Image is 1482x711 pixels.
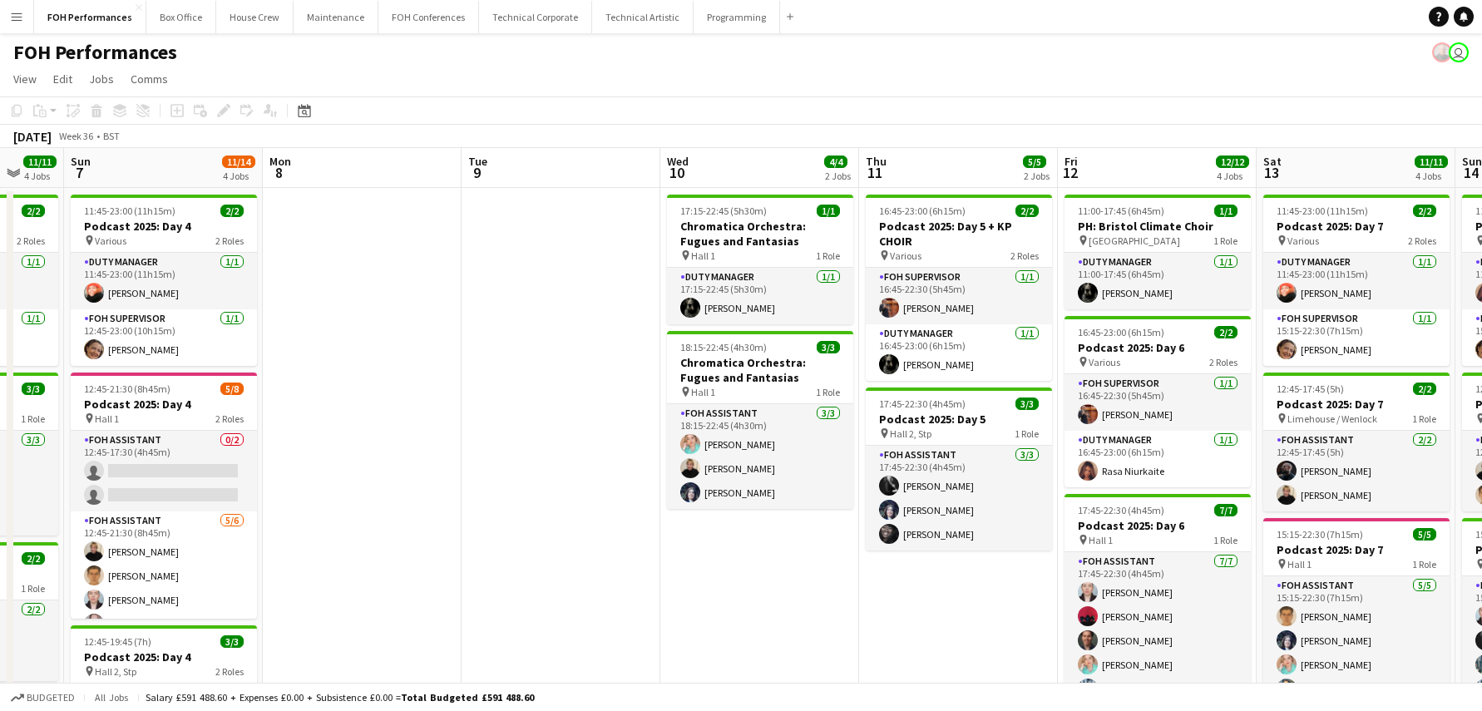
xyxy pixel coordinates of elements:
[27,692,75,704] span: Budgeted
[1449,42,1469,62] app-user-avatar: Liveforce Admin
[401,691,534,704] span: Total Budgeted £591 488.60
[13,128,52,145] div: [DATE]
[146,1,216,33] button: Box Office
[89,72,114,86] span: Jobs
[124,68,175,90] a: Comms
[216,1,294,33] button: House Crew
[8,689,77,707] button: Budgeted
[694,1,780,33] button: Programming
[53,72,72,86] span: Edit
[13,40,177,65] h1: FOH Performances
[34,1,146,33] button: FOH Performances
[294,1,378,33] button: Maintenance
[55,130,96,142] span: Week 36
[146,691,534,704] div: Salary £591 488.60 + Expenses £0.00 + Subsistence £0.00 =
[13,72,37,86] span: View
[82,68,121,90] a: Jobs
[103,130,120,142] div: BST
[131,72,168,86] span: Comms
[91,691,131,704] span: All jobs
[7,68,43,90] a: View
[479,1,592,33] button: Technical Corporate
[378,1,479,33] button: FOH Conferences
[592,1,694,33] button: Technical Artistic
[1432,42,1452,62] app-user-avatar: PERM Chris Nye
[47,68,79,90] a: Edit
